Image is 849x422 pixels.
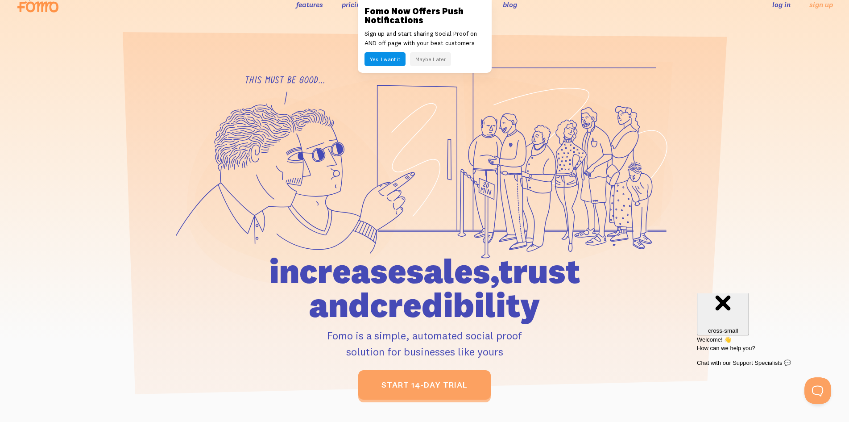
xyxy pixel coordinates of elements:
iframe: Help Scout Beacon - Messages and Notifications [692,293,836,377]
h3: Fomo Now Offers Push Notifications [364,7,485,25]
button: Yes! I want it [364,52,406,66]
p: Fomo is a simple, automated social proof solution for businesses like yours [218,327,631,359]
button: Maybe Later [410,52,451,66]
p: Sign up and start sharing Social Proof on AND off page with your best customers [364,29,485,48]
a: start 14-day trial [358,370,491,400]
iframe: Help Scout Beacon - Open [804,377,831,404]
h1: increase sales, trust and credibility [218,254,631,322]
